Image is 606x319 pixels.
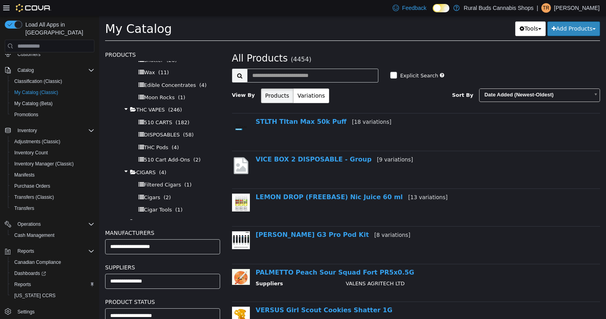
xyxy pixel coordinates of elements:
div: Tiffany Robertson [541,3,551,13]
span: Reports [14,246,94,256]
a: VERSUS Girl Scout Cookies Shatter 1G [157,290,293,298]
button: Classification (Classic) [8,76,98,87]
img: 150 [133,215,151,233]
span: Inventory Count [11,148,94,158]
span: (2) [64,179,71,184]
span: Settings [14,307,94,317]
span: Settings [17,309,35,315]
button: My Catalog (Classic) [8,87,98,98]
span: Purchase Orders [11,181,94,191]
button: Canadian Compliance [8,257,98,268]
span: Canadian Compliance [11,258,94,267]
td: VALENS AGRITECH LTD [241,302,493,311]
span: Catalog [14,65,94,75]
button: Variations [194,73,230,87]
span: Promotions [11,110,94,119]
a: Manifests [11,170,38,180]
span: Cigar Tools [45,191,73,197]
span: Transfers [11,204,94,213]
span: Manifests [11,170,94,180]
span: (4) [100,66,107,72]
span: (246) [69,91,83,97]
span: Reports [14,281,31,288]
span: (182) [77,104,90,110]
a: Cash Management [11,231,58,240]
span: Moon Rocks [45,79,75,85]
button: Customers [2,48,98,60]
small: (4454) [192,40,212,47]
span: (1) [63,203,70,209]
a: My Catalog (Classic) [11,88,61,97]
td: VALENS AGRITECH LTD [241,264,493,274]
span: Transfers (Classic) [14,194,54,200]
span: My Catalog (Classic) [14,89,58,96]
button: [US_STATE] CCRS [8,290,98,301]
button: Inventory [14,126,40,135]
button: Cash Management [8,230,98,241]
span: (4) [60,154,67,159]
span: Washington CCRS [11,291,94,300]
h5: Product Status [6,281,121,291]
span: Manifests [14,172,35,178]
span: (28) [67,41,78,47]
span: CIGARS [37,154,56,159]
span: Classification (Classic) [11,77,94,86]
span: Date Added (Newest-Oldest) [380,73,490,85]
span: Operations [14,219,94,229]
button: Operations [2,219,98,230]
button: Purchase Orders [8,181,98,192]
small: [9 variations] [278,140,314,147]
button: Inventory Manager (Classic) [8,158,98,169]
a: STLTH TItan Max 50k Puff[18 variations] [157,102,292,110]
span: (58) [84,116,95,122]
th: Suppliers [157,302,241,311]
span: (1) [85,166,92,172]
button: Tools [416,6,447,20]
span: (1) [76,191,83,197]
span: Adjustments (Classic) [11,137,94,146]
p: Rural Buds Cannabis Shops [464,3,533,13]
a: Inventory Manager (Classic) [11,159,77,169]
span: (2) [94,141,101,147]
h5: Products [6,34,121,44]
p: | [537,3,538,13]
button: Reports [2,246,98,257]
button: Settings [2,306,98,317]
span: Cash Management [11,231,94,240]
a: Classification (Classic) [11,77,65,86]
span: Purchase Orders [14,183,50,189]
span: Shatter [45,41,64,47]
small: [13 variations] [309,178,348,184]
a: [PERSON_NAME] G3 Pro Pod Kit[8 variations] [157,215,311,223]
small: [8 variations] [275,216,311,222]
span: Inventory Manager (Classic) [14,161,74,167]
a: Dashboards [8,268,98,279]
span: Cigars [45,179,61,184]
span: THC VAPES [37,91,65,97]
button: Inventory [2,125,98,136]
a: Reports [11,280,34,289]
img: Cova [16,4,51,12]
span: (1) [79,79,86,85]
span: Feedback [402,4,426,12]
th: Suppliers [157,264,241,274]
button: Add Products [448,6,501,20]
small: [18 variations] [253,103,292,109]
span: Dashboards [14,270,46,277]
span: Promotions [14,111,38,118]
span: Reports [17,248,34,254]
span: Cash Management [14,232,54,238]
span: LOTTERY [37,203,59,209]
span: (11) [59,54,70,60]
span: All Products [133,37,189,48]
span: Wax [45,54,56,60]
span: (4) [73,129,80,135]
a: Purchase Orders [11,181,54,191]
span: Customers [17,51,40,58]
a: VICE BOX 2 DISPOSABLE - Group[9 variations] [157,140,314,147]
span: Dashboards [11,269,94,278]
a: Transfers [11,204,37,213]
span: Sort By [353,76,374,82]
button: Catalog [14,65,37,75]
